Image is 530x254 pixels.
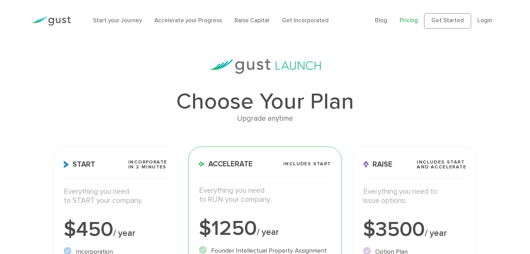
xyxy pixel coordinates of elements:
[282,17,329,24] a: Get Incorporated
[375,17,387,24] a: Blog
[113,228,135,238] span: / year
[425,228,447,238] span: / year
[363,187,467,206] p: Everything you need to issue options.
[93,17,142,24] a: Start your Journey
[363,161,369,168] img: Raise Icon
[128,160,167,169] span: Incorporate in 2 Minutes
[209,59,321,74] img: gust-launch-logos.svg
[417,160,466,169] span: Includes START and ACCELERATE
[64,161,95,168] span: Start
[424,13,471,29] a: Get Started
[235,17,269,24] a: Raise Capital
[257,227,279,237] span: / year
[400,17,418,24] a: Pricing
[363,219,467,240] div: $3500
[199,160,253,168] span: Accelerate
[283,161,331,166] span: Includes START
[477,17,492,24] a: Login
[53,113,477,125] div: Upgrade anytime
[199,218,331,239] div: $1250
[154,17,222,24] a: Accelerate your Progress
[64,161,69,168] img: Start Icon X2
[32,16,71,26] img: Gust Logo
[199,186,331,205] p: Everything you need to RUN your company.
[199,161,205,167] img: Accelerate Icon
[64,187,167,206] p: Everything you need to START your company.
[64,219,167,240] div: $450
[363,161,392,168] span: Raise
[53,90,477,113] h1: Choose Your Plan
